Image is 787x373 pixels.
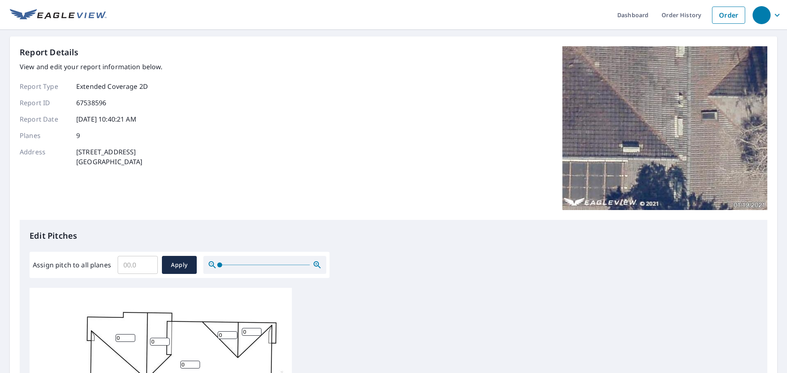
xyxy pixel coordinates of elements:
p: [STREET_ADDRESS] [GEOGRAPHIC_DATA] [76,147,143,167]
span: Apply [168,260,190,270]
label: Assign pitch to all planes [33,260,111,270]
input: 00.0 [118,253,158,276]
p: 9 [76,131,80,140]
p: Report ID [20,98,69,108]
p: Address [20,147,69,167]
button: Apply [162,256,197,274]
p: Report Date [20,114,69,124]
p: Extended Coverage 2D [76,81,148,91]
p: 67538596 [76,98,106,108]
p: Planes [20,131,69,140]
p: Edit Pitches [30,230,757,242]
p: Report Type [20,81,69,91]
p: Report Details [20,46,79,59]
img: Top image [562,46,767,210]
a: Order [712,7,745,24]
p: [DATE] 10:40:21 AM [76,114,136,124]
img: EV Logo [10,9,107,21]
p: View and edit your report information below. [20,62,163,72]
